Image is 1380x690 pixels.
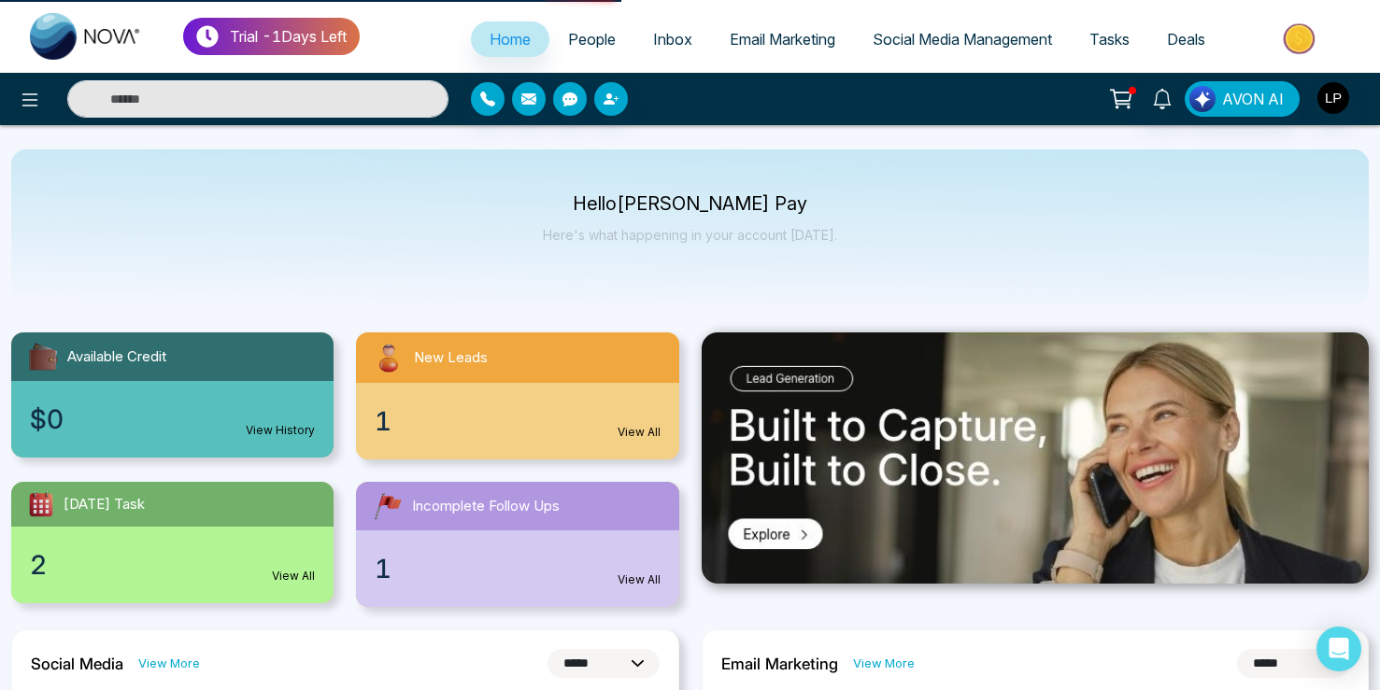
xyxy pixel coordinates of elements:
[1089,30,1130,49] span: Tasks
[1185,81,1300,117] button: AVON AI
[371,340,406,375] img: newLeads.svg
[412,496,560,517] span: Incomplete Follow Ups
[1189,86,1216,112] img: Lead Flow
[345,332,690,459] a: New Leads1View All
[543,196,837,212] p: Hello [PERSON_NAME] Pay
[30,13,142,60] img: Nova CRM Logo
[730,30,835,49] span: Email Marketing
[702,332,1369,584] img: .
[272,568,315,584] a: View All
[1317,82,1349,114] img: User Avatar
[1316,627,1361,671] div: Open Intercom Messenger
[30,545,47,584] span: 2
[1167,30,1205,49] span: Deals
[853,655,915,672] a: View More
[873,30,1052,49] span: Social Media Management
[1148,21,1224,57] a: Deals
[490,30,531,49] span: Home
[653,30,692,49] span: Inbox
[64,494,145,515] span: [DATE] Task
[1222,88,1284,110] span: AVON AI
[375,401,391,441] span: 1
[618,571,661,588] a: View All
[138,655,200,672] a: View More
[634,21,711,57] a: Inbox
[30,400,64,439] span: $0
[375,549,391,588] span: 1
[26,340,60,373] img: availableCredit.svg
[230,25,347,48] p: Trial - 1 Days Left
[26,489,56,519] img: todayTask.svg
[618,424,661,441] a: View All
[246,422,315,439] a: View History
[711,21,854,57] a: Email Marketing
[414,347,488,369] span: New Leads
[543,227,837,243] p: Here's what happening in your account [DATE].
[1233,18,1369,60] img: Market-place.gif
[1071,21,1148,57] a: Tasks
[31,655,123,673] h2: Social Media
[67,346,166,368] span: Available Credit
[549,21,634,57] a: People
[345,482,690,607] a: Incomplete Follow Ups1View All
[568,30,616,49] span: People
[371,489,405,523] img: followUps.svg
[854,21,1071,57] a: Social Media Management
[471,21,549,57] a: Home
[721,655,838,673] h2: Email Marketing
